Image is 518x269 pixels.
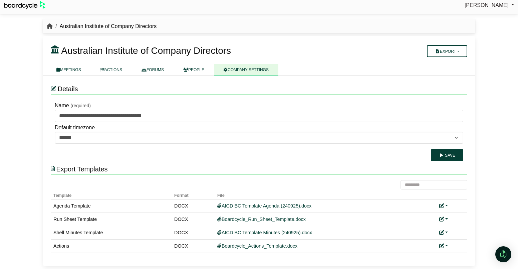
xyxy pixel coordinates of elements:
img: BoardcycleBlackGreen-aaafeed430059cb809a45853b8cf6d952af9d84e6e89e1f1685b34bfd5cb7d64.svg [4,1,45,9]
td: DOCX [172,199,215,213]
span: [PERSON_NAME] [465,2,509,8]
td: Agenda Template [51,199,172,213]
a: AICD BC Template Agenda (240925).docx [217,203,311,209]
th: Format [172,189,215,199]
a: Boardcycle_Run_Sheet_Template.docx [217,217,306,222]
button: Save [431,149,463,161]
th: File [215,189,437,199]
li: Australian Institute of Company Directors [53,22,157,31]
a: [PERSON_NAME] [465,1,514,10]
td: Actions [51,239,172,253]
span: Export Templates [56,165,107,173]
td: Run Sheet Template [51,213,172,226]
div: Open Intercom Messenger [495,246,511,262]
td: DOCX [172,226,215,239]
nav: breadcrumb [47,22,157,31]
a: FORUMS [132,64,174,76]
a: COMPANY SETTINGS [214,64,278,76]
button: Export [427,45,467,57]
span: Australian Institute of Company Directors [61,45,231,56]
label: Default timezone [55,123,95,132]
small: (required) [70,103,91,108]
td: Shell Minutes Template [51,226,172,239]
a: MEETINGS [47,64,91,76]
a: ACTIONS [91,64,132,76]
a: PEOPLE [174,64,214,76]
label: Name [55,101,69,110]
th: Template [51,189,172,199]
a: AICD BC Template Minutes (240925).docx [217,230,312,235]
td: DOCX [172,213,215,226]
a: Boardcycle_Actions_Template.docx [217,243,297,249]
span: Details [57,85,78,93]
td: DOCX [172,239,215,253]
